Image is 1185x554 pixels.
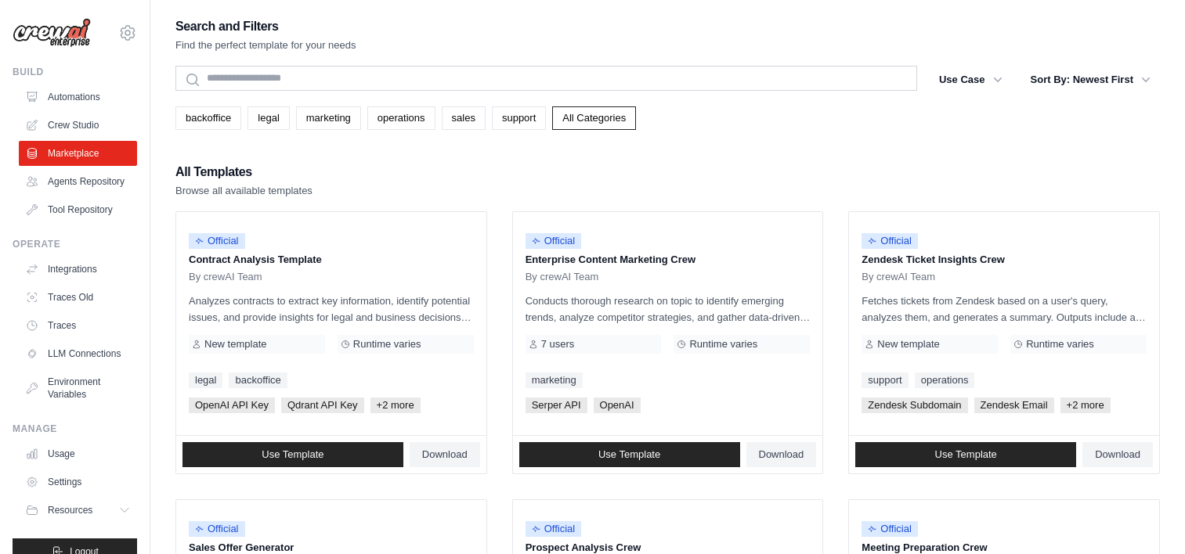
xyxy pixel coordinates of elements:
span: 7 users [541,338,575,351]
a: LLM Connections [19,341,137,366]
span: OpenAI [594,398,641,413]
span: Download [759,448,804,461]
a: backoffice [229,372,287,388]
a: Crew Studio [19,113,137,138]
a: legal [189,372,222,388]
span: New template [877,338,939,351]
span: Resources [48,504,92,516]
span: Runtime varies [689,338,757,351]
a: sales [442,106,486,130]
a: All Categories [552,106,636,130]
span: Zendesk Email [974,398,1054,413]
p: Find the perfect template for your needs [175,38,356,53]
h2: Search and Filters [175,16,356,38]
a: marketing [526,372,583,388]
span: +2 more [1060,398,1111,413]
a: Download [410,442,480,467]
span: By crewAI Team [189,271,262,283]
a: marketing [296,106,361,130]
span: Runtime varies [1026,338,1094,351]
a: Settings [19,469,137,495]
span: Runtime varies [353,338,421,351]
span: Official [189,233,245,249]
span: OpenAI API Key [189,398,275,413]
a: Environment Variables [19,369,137,407]
span: Official [526,521,582,537]
span: Qdrant API Key [281,398,364,413]
span: By crewAI Team [526,271,599,283]
a: operations [367,106,435,130]
a: Automations [19,85,137,110]
div: Build [13,66,137,78]
span: Use Template [935,448,997,461]
a: Traces Old [19,285,137,310]
a: Marketplace [19,141,137,166]
p: Analyzes contracts to extract key information, identify potential issues, and provide insights fo... [189,293,474,326]
button: Resources [19,498,137,523]
span: New template [204,338,266,351]
button: Sort By: Newest First [1021,66,1160,94]
p: Zendesk Ticket Insights Crew [862,252,1147,268]
span: Zendesk Subdomain [862,398,967,413]
div: Operate [13,238,137,250]
p: Conducts thorough research on topic to identify emerging trends, analyze competitor strategies, a... [526,293,811,326]
span: Official [526,233,582,249]
a: Integrations [19,257,137,282]
a: operations [915,372,975,388]
p: Browse all available templates [175,183,313,199]
span: Official [189,521,245,537]
span: +2 more [370,398,421,413]
span: Use Template [598,448,660,461]
span: Use Template [262,448,323,461]
p: Contract Analysis Template [189,252,474,268]
button: Use Case [930,66,1012,94]
p: Fetches tickets from Zendesk based on a user's query, analyzes them, and generates a summary. Out... [862,293,1147,326]
a: Use Template [519,442,740,467]
p: Enterprise Content Marketing Crew [526,252,811,268]
span: Download [1095,448,1140,461]
a: Tool Repository [19,197,137,222]
a: Traces [19,313,137,338]
span: Download [422,448,468,461]
a: support [862,372,908,388]
div: Manage [13,423,137,435]
a: legal [247,106,289,130]
a: backoffice [175,106,241,130]
h2: All Templates [175,161,313,183]
a: Download [746,442,817,467]
a: Download [1082,442,1153,467]
a: Usage [19,441,137,466]
a: support [492,106,546,130]
span: Official [862,521,918,537]
img: Logo [13,18,91,48]
a: Agents Repository [19,169,137,194]
a: Use Template [855,442,1076,467]
span: By crewAI Team [862,271,935,283]
a: Use Template [182,442,403,467]
span: Official [862,233,918,249]
span: Serper API [526,398,587,413]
